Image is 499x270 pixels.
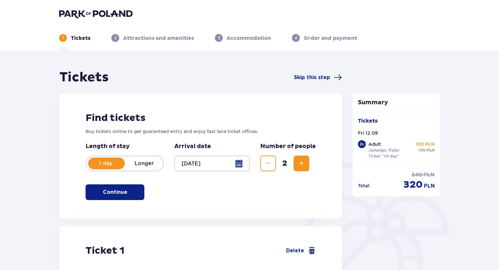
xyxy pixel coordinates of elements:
[424,182,435,190] p: PLN
[286,247,304,254] span: Delete
[411,171,422,178] p: 340
[295,35,297,41] p: 4
[368,153,399,159] p: Ticket "All day"
[368,147,399,153] p: Jamango, Relax
[59,69,109,86] h1: Tickets
[86,112,316,124] h2: Find tickets
[86,245,124,257] p: Ticket 1
[403,178,423,191] p: 320
[260,143,316,150] p: Number of people
[358,130,378,136] p: Fri 12.09
[294,74,342,81] a: Skip this step
[114,35,117,41] p: 2
[358,117,378,125] p: Tickets
[427,147,435,153] p: PLN
[59,9,133,18] img: Park of Poland logo
[358,140,366,148] div: 2 x
[103,189,127,196] p: Continue
[227,35,271,42] p: Accommodation
[86,160,125,167] p: 1 day
[304,35,357,42] p: Order and payment
[218,35,220,41] p: 3
[123,35,194,42] p: Attractions and amenities
[86,128,316,135] p: Buy tickets online to get guaranteed entry and enjoy fast lane ticket offices.
[358,182,370,189] p: Total :
[260,156,276,171] button: Decrease
[294,156,309,171] button: Increase
[125,160,163,167] p: Longer
[62,35,64,41] p: 1
[277,159,292,168] span: 2
[86,143,164,150] p: Length of stay
[71,35,90,42] p: Tickets
[353,99,440,107] p: Summary
[368,141,381,147] p: Adult
[174,143,211,150] p: Arrival date
[86,184,144,200] button: Continue
[294,74,330,81] span: Skip this step
[416,141,435,147] p: 160 PLN
[286,247,316,255] a: Delete
[419,147,426,153] p: 170
[424,171,435,178] p: PLN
